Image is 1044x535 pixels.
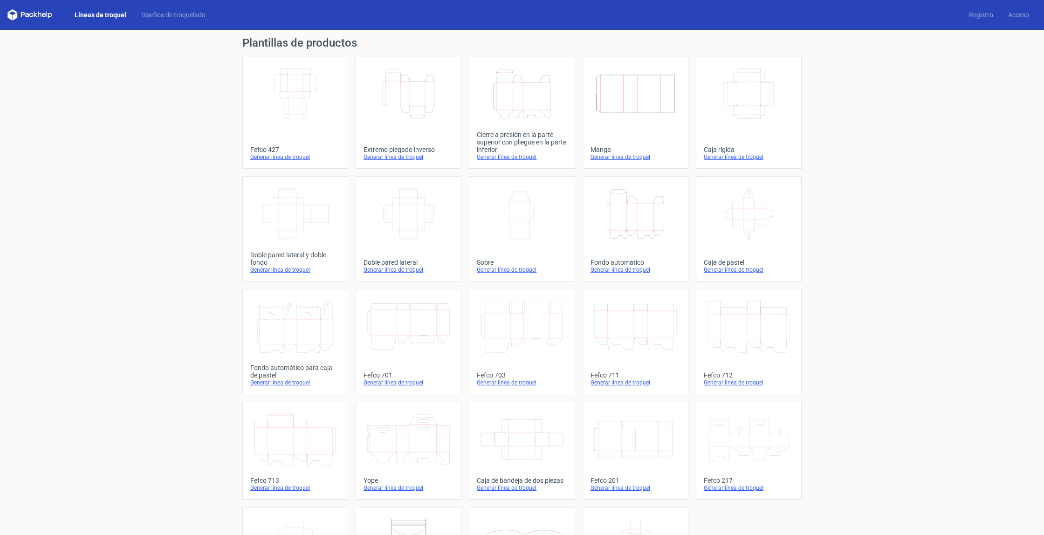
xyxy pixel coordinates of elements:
font: Generar línea de troquel [591,267,650,273]
font: Generar línea de troquel [477,154,536,160]
font: Acceso [1008,11,1029,19]
a: Registro [962,10,1001,20]
a: Doble pared lateralGenerar línea de troquel [356,176,461,281]
font: Fefco 217 [704,477,733,484]
font: Generar línea de troquel [250,485,310,491]
font: Fefco 713 [250,477,279,484]
a: Fefco 712Generar línea de troquel [696,289,802,394]
a: Fefco 427Generar línea de troquel [242,56,348,169]
font: Fefco 701 [364,371,392,379]
a: Cierre a presión en la parte superior con pliegue en la parte inferiorGenerar línea de troquel [469,56,575,169]
font: Generar línea de troquel [477,267,536,273]
a: Fefco 701Generar línea de troquel [356,289,461,394]
a: Caja rígidaGenerar línea de troquel [696,56,802,169]
a: Extremo plegado inversoGenerar línea de troquel [356,56,461,169]
font: Extremo plegado inverso [364,146,435,153]
font: Caja de bandeja de dos piezas [477,477,563,484]
font: Fefco 711 [591,371,619,379]
font: Diseños de troquelado [141,11,206,19]
font: Generar línea de troquel [704,267,763,273]
font: Fefco 427 [250,146,279,153]
font: Fefco 712 [704,371,733,379]
a: Fefco 713Generar línea de troquel [242,402,348,500]
font: Doble pared lateral y doble fondo [250,251,326,266]
a: Caja de bandeja de dos piezasGenerar línea de troquel [469,402,575,500]
font: Generar línea de troquel [477,485,536,491]
font: Generar línea de troquel [364,379,423,386]
font: Fefco 201 [591,477,619,484]
font: Generar línea de troquel [250,154,310,160]
a: YopeGenerar línea de troquel [356,402,461,500]
font: Generar línea de troquel [591,485,650,491]
font: Generar línea de troquel [250,379,310,386]
font: Sobre [477,259,494,266]
font: Fefco 703 [477,371,506,379]
a: Doble pared lateral y doble fondoGenerar línea de troquel [242,176,348,281]
font: Generar línea de troquel [704,485,763,491]
a: Líneas de troquel [67,10,134,20]
font: Caja rígida [704,146,735,153]
font: Registro [969,11,993,19]
a: Fefco 703Generar línea de troquel [469,289,575,394]
font: Generar línea de troquel [591,379,650,386]
font: Generar línea de troquel [704,379,763,386]
font: Generar línea de troquel [364,154,423,160]
a: Acceso [1001,10,1037,20]
font: Manga [591,146,611,153]
font: Fondo automático para caja de pastel [250,364,332,379]
font: Plantillas de productos [242,36,357,49]
font: Fondo automático [591,259,644,266]
font: Generar línea de troquel [591,154,650,160]
font: Generar línea de troquel [250,267,310,273]
a: Fefco 201Generar línea de troquel [583,402,688,500]
font: Cierre a presión en la parte superior con pliegue en la parte inferior [477,131,566,153]
font: Generar línea de troquel [364,267,423,273]
font: Líneas de troquel [75,11,126,19]
a: Fondo automático para caja de pastelGenerar línea de troquel [242,289,348,394]
font: Yope [364,477,378,484]
font: Generar línea de troquel [477,379,536,386]
font: Generar línea de troquel [364,485,423,491]
font: Generar línea de troquel [704,154,763,160]
font: Caja de pastel [704,259,744,266]
a: Caja de pastelGenerar línea de troquel [696,176,802,281]
a: Fefco 711Generar línea de troquel [583,289,688,394]
font: Doble pared lateral [364,259,418,266]
a: Fefco 217Generar línea de troquel [696,402,802,500]
a: Fondo automáticoGenerar línea de troquel [583,176,688,281]
a: Diseños de troquelado [134,10,213,20]
a: SobreGenerar línea de troquel [469,176,575,281]
a: MangaGenerar línea de troquel [583,56,688,169]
